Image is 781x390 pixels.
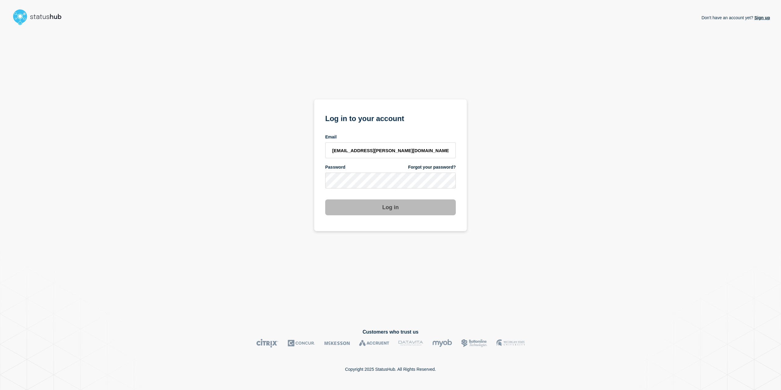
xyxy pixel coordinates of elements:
[345,367,436,372] p: Copyright 2025 StatusHub. All Rights Reserved.
[461,339,487,348] img: Bottomline logo
[11,7,69,27] img: StatusHub logo
[325,142,456,158] input: email input
[325,173,456,188] input: password input
[325,112,456,123] h1: Log in to your account
[408,164,456,170] a: Forgot your password?
[256,339,279,348] img: Citrix logo
[398,339,423,348] img: DataVita logo
[288,339,315,348] img: Concur logo
[432,339,452,348] img: myob logo
[701,10,770,25] p: Don't have an account yet?
[325,134,337,140] span: Email
[359,339,389,348] img: Accruent logo
[325,199,456,215] button: Log in
[325,164,345,170] span: Password
[753,15,770,20] a: Sign up
[324,339,350,348] img: McKesson logo
[496,339,525,348] img: MSU logo
[11,329,770,335] h2: Customers who trust us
